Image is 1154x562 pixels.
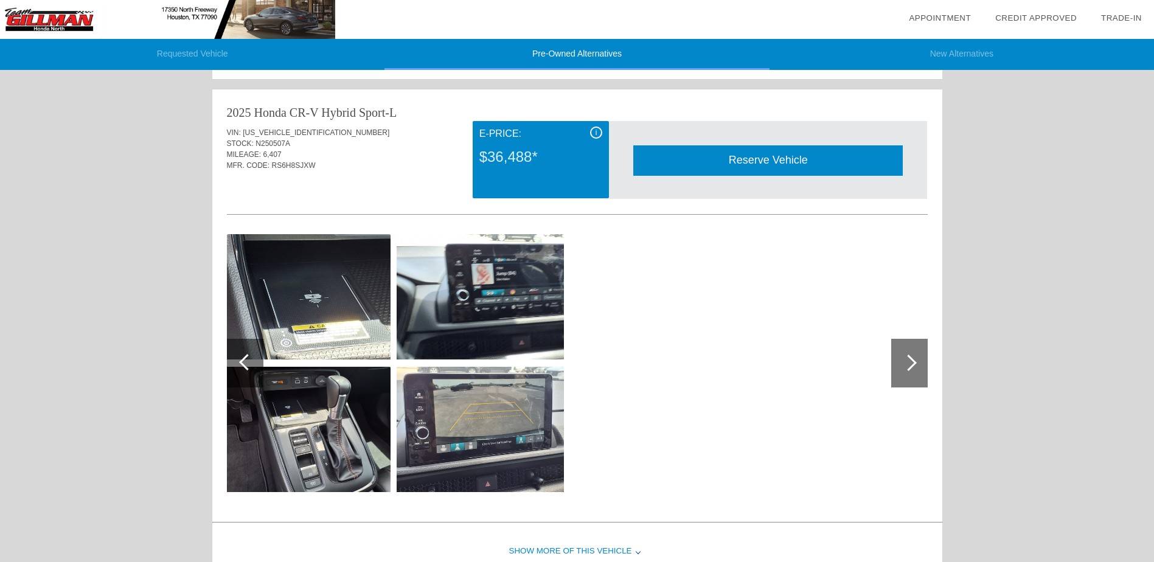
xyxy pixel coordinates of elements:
[909,13,971,23] a: Appointment
[263,150,282,159] span: 6,407
[227,128,241,137] span: VIN:
[227,161,270,170] span: MFR. CODE:
[995,13,1077,23] a: Credit Approved
[397,234,564,359] img: image.aspx
[1101,13,1142,23] a: Trade-In
[227,104,356,121] div: 2025 Honda CR-V Hybrid
[770,39,1154,70] li: New Alternatives
[243,128,389,137] span: [US_VEHICLE_IDENTIFICATION_NUMBER]
[359,104,397,121] div: Sport-L
[633,145,903,175] div: Reserve Vehicle
[227,139,254,148] span: STOCK:
[223,234,391,359] img: image.aspx
[397,367,564,492] img: image.aspx
[590,127,602,139] div: i
[479,141,602,173] div: $36,488*
[227,178,928,198] div: Quoted on [DATE] 11:16:57 AM
[384,39,769,70] li: Pre-Owned Alternatives
[255,139,290,148] span: N250507A
[479,127,602,141] div: E-Price:
[227,150,262,159] span: MILEAGE:
[272,161,316,170] span: RS6H8SJXW
[223,367,391,492] img: image.aspx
